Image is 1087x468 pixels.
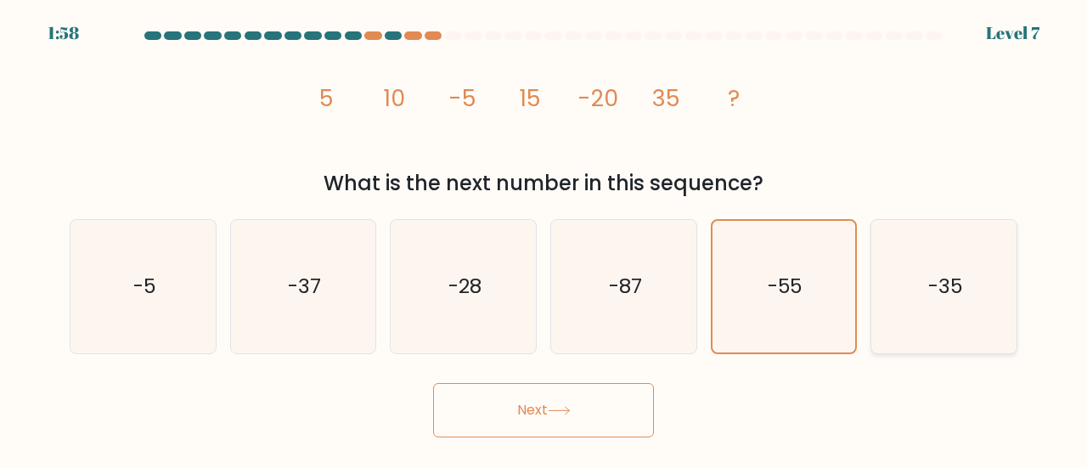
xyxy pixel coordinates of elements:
[319,82,334,114] tspan: 5
[928,272,963,300] text: -35
[448,272,482,300] text: -28
[384,82,406,114] tspan: 10
[767,273,803,300] text: -55
[448,82,476,114] tspan: -5
[652,82,680,114] tspan: 35
[608,272,641,300] text: -87
[48,20,79,46] div: 1:58
[433,383,654,437] button: Next
[728,82,740,114] tspan: ?
[520,82,542,114] tspan: 15
[132,272,155,300] text: -5
[80,168,1007,199] div: What is the next number in this sequence?
[986,20,1039,46] div: Level 7
[577,82,618,114] tspan: -20
[288,272,321,300] text: -37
